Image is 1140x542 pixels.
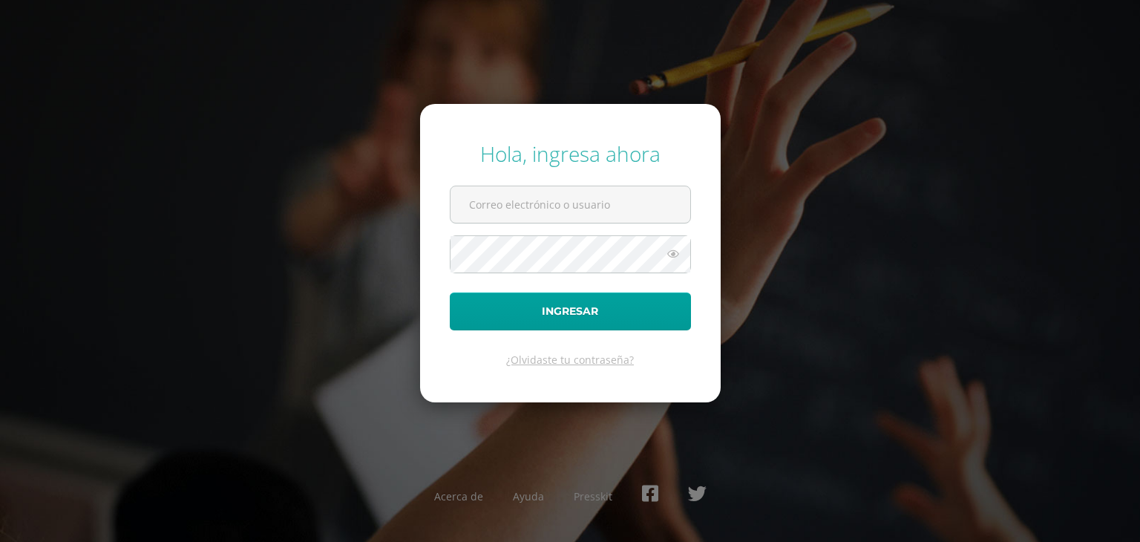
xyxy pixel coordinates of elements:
a: ¿Olvidaste tu contraseña? [506,353,634,367]
a: Presskit [574,489,612,503]
input: Correo electrónico o usuario [451,186,690,223]
a: Ayuda [513,489,544,503]
a: Acerca de [434,489,483,503]
button: Ingresar [450,293,691,330]
div: Hola, ingresa ahora [450,140,691,168]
